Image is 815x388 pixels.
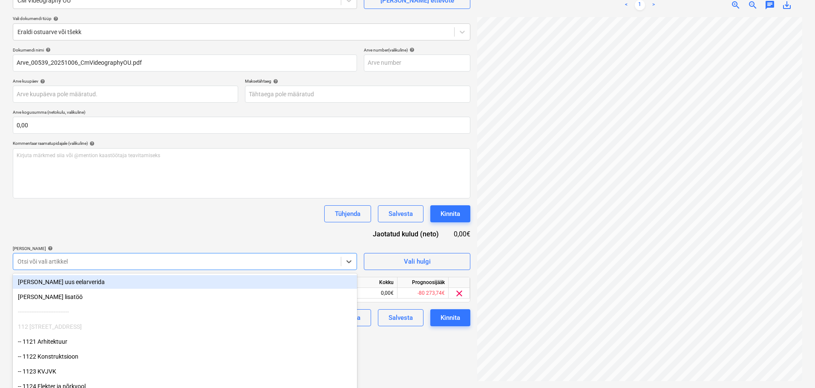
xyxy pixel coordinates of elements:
[13,78,238,84] div: Arve kuupäev
[13,320,357,333] div: 112 [STREET_ADDRESS]
[346,277,397,288] div: Kokku
[346,288,397,299] div: 0,00€
[397,288,449,299] div: -80 273,74€
[13,335,357,348] div: -- 1121 Arhitektuur
[13,350,357,363] div: -- 1122 Konstruktsioon
[245,86,470,103] input: Tähtaega pole määratud
[13,320,357,333] div: 112 Rukki tee 11
[44,47,51,52] span: help
[13,117,470,134] input: Arve kogusumma (netokulu, valikuline)
[13,275,357,289] div: [PERSON_NAME] uus eelarverida
[13,47,357,53] div: Dokumendi nimi
[13,275,357,289] div: Lisa uus eelarverida
[378,309,423,326] button: Salvesta
[430,205,470,222] button: Kinnita
[13,290,357,304] div: [PERSON_NAME] lisatöö
[389,208,413,219] div: Salvesta
[13,55,357,72] input: Dokumendi nimi
[378,205,423,222] button: Salvesta
[13,305,357,319] div: ------------------------------
[364,253,470,270] button: Vali hulgi
[88,141,95,146] span: help
[13,16,470,21] div: Vali dokumendi tüüp
[13,290,357,304] div: Lisa uus lisatöö
[13,86,238,103] input: Arve kuupäeva pole määratud.
[452,229,470,239] div: 0,00€
[13,365,357,378] div: -- 1123 KVJVK
[360,229,452,239] div: Jaotatud kulud (neto)
[454,288,464,299] span: clear
[13,246,357,251] div: [PERSON_NAME]
[13,109,470,117] p: Arve kogusumma (netokulu, valikuline)
[335,208,360,219] div: Tühjenda
[408,47,415,52] span: help
[430,309,470,326] button: Kinnita
[364,55,470,72] input: Arve number
[441,312,460,323] div: Kinnita
[389,312,413,323] div: Salvesta
[271,79,278,84] span: help
[397,277,449,288] div: Prognoosijääk
[52,16,58,21] span: help
[404,256,431,267] div: Vali hulgi
[245,78,470,84] div: Maksetähtaeg
[364,47,470,53] div: Arve number (valikuline)
[46,246,53,251] span: help
[324,205,371,222] button: Tühjenda
[13,141,470,146] div: Kommentaar raamatupidajale (valikuline)
[38,79,45,84] span: help
[441,208,460,219] div: Kinnita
